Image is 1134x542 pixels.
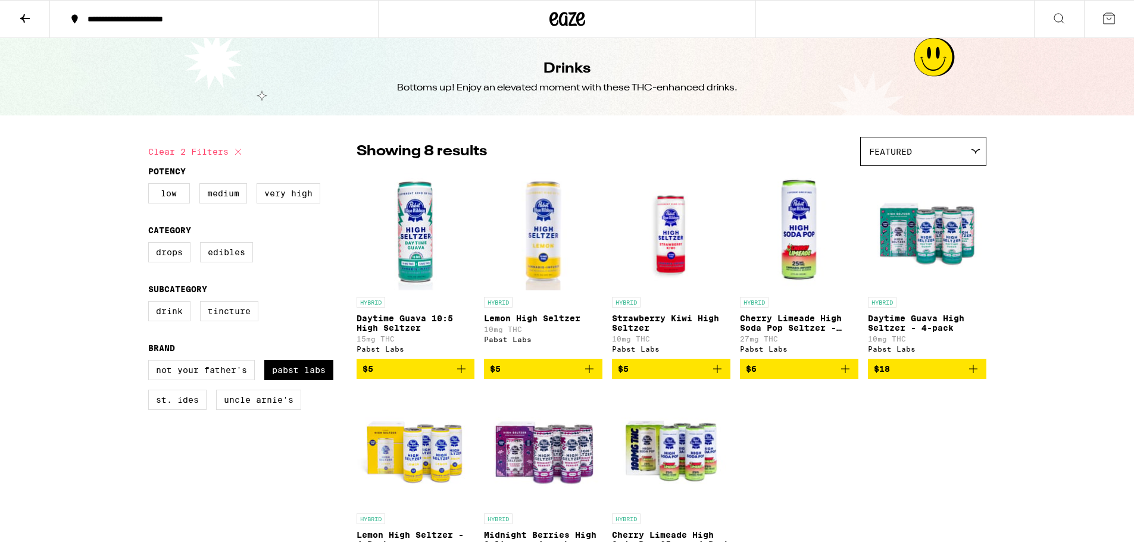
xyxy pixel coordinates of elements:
[612,172,730,359] a: Open page for Strawberry Kiwi High Seltzer from Pabst Labs
[484,172,602,359] a: Open page for Lemon High Seltzer from Pabst Labs
[612,359,730,379] button: Add to bag
[740,172,858,359] a: Open page for Cherry Limeade High Soda Pop Seltzer - 25mg from Pabst Labs
[357,142,487,162] p: Showing 8 results
[264,360,333,380] label: Pabst Labs
[148,183,190,203] label: Low
[874,364,890,374] span: $18
[868,172,986,291] img: Pabst Labs - Daytime Guava High Seltzer - 4-pack
[490,364,501,374] span: $5
[740,314,858,333] p: Cherry Limeade High Soda Pop Seltzer - 25mg
[868,297,896,308] p: HYBRID
[484,336,602,343] div: Pabst Labs
[148,225,191,235] legend: Category
[612,314,730,333] p: Strawberry Kiwi High Seltzer
[199,183,247,203] label: Medium
[868,345,986,353] div: Pabst Labs
[740,335,858,343] p: 27mg THC
[484,513,513,524] p: HYBRID
[148,343,175,353] legend: Brand
[612,345,730,353] div: Pabst Labs
[612,389,730,507] img: Pabst Labs - Cherry Limeade High Soda Pop 25mg - 4 Pack
[484,172,602,291] img: Pabst Labs - Lemon High Seltzer
[357,513,385,524] p: HYBRID
[357,389,475,507] img: Pabst Labs - Lemon High Seltzer - 4-Pack
[397,82,738,95] div: Bottoms up! Enjoy an elevated moment with these THC-enhanced drinks.
[216,390,301,410] label: Uncle Arnie's
[200,301,258,321] label: Tincture
[148,360,255,380] label: Not Your Father's
[868,359,986,379] button: Add to bag
[357,335,475,343] p: 15mg THC
[740,345,858,353] div: Pabst Labs
[868,314,986,333] p: Daytime Guava High Seltzer - 4-pack
[148,167,186,176] legend: Potency
[200,242,253,262] label: Edibles
[148,284,207,294] legend: Subcategory
[746,364,757,374] span: $6
[357,345,475,353] div: Pabst Labs
[363,364,373,374] span: $5
[612,172,730,291] img: Pabst Labs - Strawberry Kiwi High Seltzer
[357,172,475,291] img: Pabst Labs - Daytime Guava 10:5 High Seltzer
[148,137,245,167] button: Clear 2 filters
[618,364,629,374] span: $5
[740,359,858,379] button: Add to bag
[484,325,602,333] p: 10mg THC
[612,297,641,308] p: HYBRID
[484,314,602,323] p: Lemon High Seltzer
[484,297,513,308] p: HYBRID
[257,183,320,203] label: Very High
[148,390,207,410] label: St. Ides
[148,242,190,262] label: Drops
[484,359,602,379] button: Add to bag
[612,335,730,343] p: 10mg THC
[868,335,986,343] p: 10mg THC
[357,359,475,379] button: Add to bag
[740,297,769,308] p: HYBRID
[357,314,475,333] p: Daytime Guava 10:5 High Seltzer
[484,389,602,507] img: Pabst Labs - Midnight Berries High Seltzer - 4-pack
[543,59,591,79] h1: Drinks
[612,513,641,524] p: HYBRID
[740,172,858,291] img: Pabst Labs - Cherry Limeade High Soda Pop Seltzer - 25mg
[868,172,986,359] a: Open page for Daytime Guava High Seltzer - 4-pack from Pabst Labs
[357,172,475,359] a: Open page for Daytime Guava 10:5 High Seltzer from Pabst Labs
[148,301,190,321] label: Drink
[869,147,912,156] span: Featured
[357,297,385,308] p: HYBRID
